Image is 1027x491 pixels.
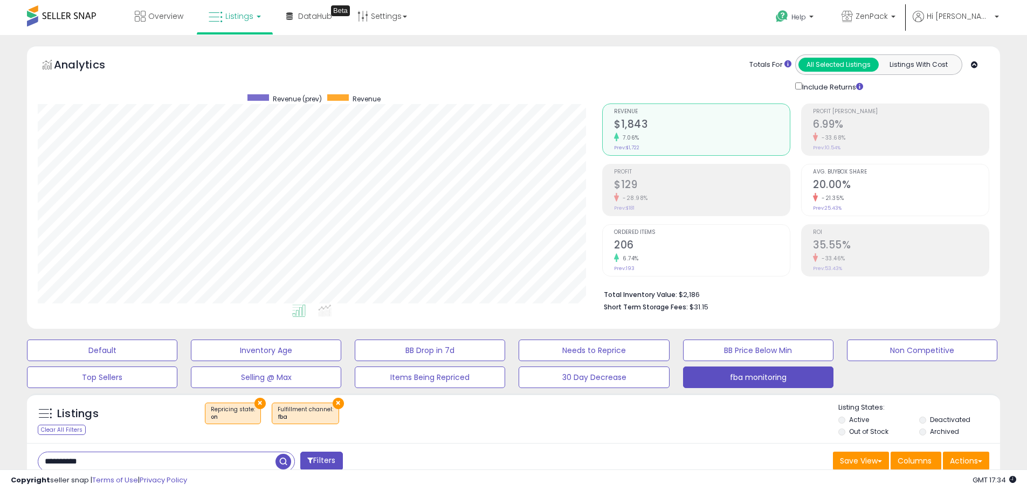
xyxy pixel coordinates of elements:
button: Listings With Cost [878,58,959,72]
span: ZenPack [856,11,888,22]
label: Out of Stock [849,427,888,436]
small: -21.35% [818,194,844,202]
b: Total Inventory Value: [604,290,677,299]
h2: 20.00% [813,178,989,193]
b: Short Term Storage Fees: [604,302,688,312]
span: Profit [PERSON_NAME] [813,109,989,115]
a: Hi [PERSON_NAME] [913,11,999,35]
span: $31.15 [690,302,708,312]
button: All Selected Listings [798,58,879,72]
button: Inventory Age [191,340,341,361]
button: BB Drop in 7d [355,340,505,361]
button: Selling @ Max [191,366,341,388]
button: Needs to Reprice [519,340,669,361]
span: Hi [PERSON_NAME] [927,11,991,22]
div: Clear All Filters [38,425,86,435]
div: Tooltip anchor [331,5,350,16]
label: Archived [930,427,959,436]
button: Items Being Repriced [355,366,505,388]
span: Profit [614,169,790,175]
button: Filters [300,452,342,471]
small: Prev: $181 [614,205,635,211]
div: seller snap | | [11,475,187,486]
button: Non Competitive [847,340,997,361]
span: Overview [148,11,183,22]
span: Help [791,12,806,22]
button: 30 Day Decrease [519,366,669,388]
button: × [254,398,266,409]
i: Get Help [775,10,789,23]
span: Listings [225,11,253,22]
small: -33.68% [818,134,846,142]
h2: $1,843 [614,118,790,133]
small: Prev: 53.43% [813,265,842,272]
h5: Analytics [54,57,126,75]
span: Ordered Items [614,230,790,236]
h5: Listings [57,406,99,421]
span: Revenue [353,94,381,103]
label: Deactivated [930,415,970,424]
span: Columns [898,455,932,466]
small: Prev: $1,722 [614,144,639,151]
span: ROI [813,230,989,236]
strong: Copyright [11,475,50,485]
small: -33.46% [818,254,845,262]
h2: $129 [614,178,790,193]
button: BB Price Below Min [683,340,833,361]
a: Privacy Policy [140,475,187,485]
span: DataHub [298,11,332,22]
span: 2025-10-6 17:34 GMT [973,475,1016,485]
small: 6.74% [619,254,639,262]
button: Top Sellers [27,366,177,388]
small: -28.98% [619,194,648,202]
div: on [211,413,255,421]
small: Prev: 193 [614,265,635,272]
button: Save View [833,452,889,470]
span: Repricing state : [211,405,255,421]
button: Columns [891,452,941,470]
span: Fulfillment channel : [278,405,333,421]
small: Prev: 25.43% [813,205,842,211]
a: Help [767,2,824,35]
small: 7.06% [619,134,639,142]
div: Include Returns [787,80,876,93]
h2: 206 [614,239,790,253]
h2: 35.55% [813,239,989,253]
span: Avg. Buybox Share [813,169,989,175]
button: Actions [943,452,989,470]
span: Revenue [614,109,790,115]
small: Prev: 10.54% [813,144,840,151]
li: $2,186 [604,287,981,300]
div: Totals For [749,60,791,70]
label: Active [849,415,869,424]
h2: 6.99% [813,118,989,133]
button: fba monitoring [683,366,833,388]
p: Listing States: [838,403,1000,413]
span: Revenue (prev) [273,94,322,103]
div: fba [278,413,333,421]
button: Default [27,340,177,361]
a: Terms of Use [92,475,138,485]
button: × [333,398,344,409]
